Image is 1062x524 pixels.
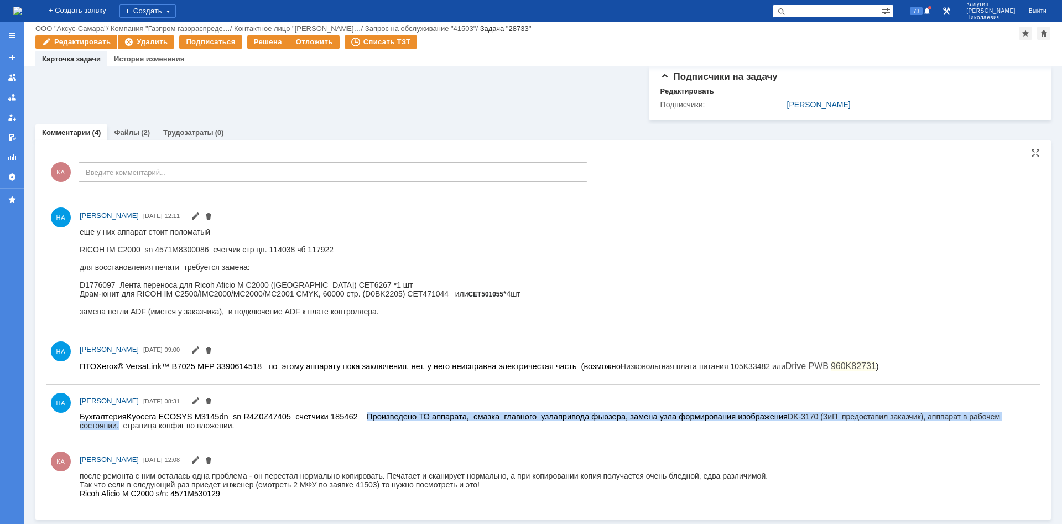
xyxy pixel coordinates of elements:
span: ПТО [195,108,211,117]
span: 6 [7,160,11,169]
a: [PERSON_NAME] [80,210,139,221]
a: [PERSON_NAME] [80,454,139,465]
a: Трудозатраты [163,128,214,137]
span: КА [51,162,71,182]
span: г. [STREET_ADDRESS][PERSON_NAME] [185,74,332,83]
span: 89171136838 [185,44,230,53]
a: Мои согласования [3,128,21,146]
span: Подробное описание проблемы (при необходимости приложить скриншоты, фото, видео) [24,176,173,205]
a: Компания "Газпром газораспреде… [111,24,230,33]
span: Удалить [204,213,213,222]
span: : [20,278,22,286]
span: Редактировать [191,457,200,466]
span: Контактный телефон заявителя (указать доступный № телефона, по возможности - сотовый) [23,34,174,64]
span: Бухгалтерия [195,126,240,134]
span: 1. 7025 - не включается 2. 3145 - щелчки при печати [185,156,283,174]
a: Создать заявку [3,49,21,66]
a: [PERSON_NAME] [80,344,139,355]
div: Сделать домашней страницей [1037,27,1050,40]
span: 3 [8,86,12,95]
span: 12:08 [165,456,180,463]
div: / [111,24,234,33]
span: Имя рабочего места / модель, серийный номер (при необходимости) [24,116,175,135]
div: На всю страницу [1031,149,1040,158]
span: CET501055 [389,63,424,71]
span: [DATE] [143,398,163,404]
a: История изменения [114,55,184,63]
span: /Kyocera ECOSYS M3145dn/ R4Z0Z47405 [188,126,343,143]
div: Создать [119,4,176,18]
span: [PERSON_NAME] [80,211,139,220]
span: [DATE] [143,456,163,463]
div: Редактировать [660,87,714,96]
span: Средняя [185,137,214,146]
span: Срочность решения проблемы [23,137,138,146]
span: г. [STREET_ADDRESS][PERSON_NAME] [188,86,335,95]
span: mail [7,278,20,286]
span: 1. 7025 - не включается 2. 3145 - щелчки при печати [188,182,289,200]
a: Перейти на домашнюю страницу [13,7,22,15]
div: / [234,24,365,33]
span: 4 [8,121,12,130]
span: Удалить [204,457,213,466]
span: 1 [7,20,11,29]
span: [PERSON_NAME] [80,455,139,464]
span: Калугин [966,1,1016,8]
span: Срочность решения проблемы [24,155,139,165]
span: - [4,278,6,286]
span: Николаевич [966,14,1016,21]
a: Заявки на командах [3,69,21,86]
a: Файлы [114,128,139,137]
span: 09:00 [165,346,180,353]
span: Подписчики на задачу [660,71,778,82]
span: Редактировать [191,213,200,222]
span: 2 [7,44,11,53]
div: / [35,24,111,33]
span: 5 [7,137,11,146]
span: Контактный телефон заявителя (указать доступный № телефона, по возможности - сотовый) [24,46,179,75]
img: logo [13,7,22,15]
span: 1. [185,94,191,103]
span: Средняя [188,156,219,165]
span: Имя рабочего места / модель, серийный номер (при необходимости) [23,103,173,122]
span: 1. [188,108,195,117]
span: Расширенный поиск [882,5,893,15]
span: Низковольтная плата питания 105K33482 или [541,1,796,9]
span: Редактировать [191,398,200,407]
span: 4 [7,108,11,117]
span: 89171136838 [188,56,236,65]
span: 6 [8,186,12,195]
a: [PERSON_NAME] [787,100,851,109]
span: /Kyocera ECOSYS M3145dn/ R4Z0Z47405 [185,113,335,131]
span: Редактировать [191,347,200,356]
a: Контактное лицо "[PERSON_NAME]… [234,24,361,33]
a: Перейти в интерфейс администратора [940,4,953,18]
span: [DATE] [143,212,163,219]
span: [PERSON_NAME] [80,397,139,405]
div: Задача "28733" [480,24,532,33]
div: / [365,24,480,33]
span: @63 [60,278,76,286]
span: /Xerox® VersaLink™ B7025 MFP/3390614518 2. [185,94,304,122]
div: (4) [92,128,101,137]
span: . [88,278,90,286]
span: 12:11 [165,212,180,219]
a: Отчеты [3,148,21,166]
div: (2) [141,128,150,137]
div: Подписчики: [660,100,785,109]
span: . [52,278,54,286]
span: Место расположения заявителя (адрес площадки) [23,69,167,88]
span: Заявитель (ФИО пользователя) [24,25,142,35]
span: 5 [8,156,12,165]
span: 1 [8,26,12,35]
a: Комментарии [42,128,91,137]
span: Бухгалтерия [191,113,235,122]
a: starukhin.rs@63gaz.ru [22,278,96,286]
span: Место расположения заявителя (адрес площадки) [24,81,169,100]
span: ПТО [191,94,208,103]
span: 08:31 [165,398,180,404]
a: Мои заявки [3,108,21,126]
span: [PERSON_NAME] [185,20,249,29]
a: [PERSON_NAME] [80,396,139,407]
span: Удалить [204,398,213,407]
